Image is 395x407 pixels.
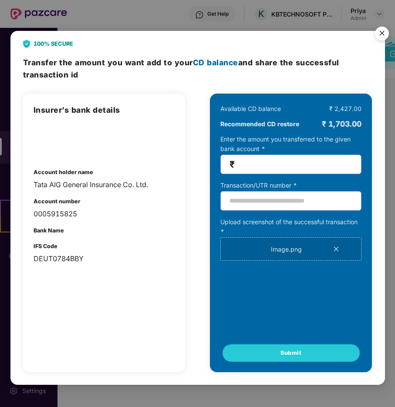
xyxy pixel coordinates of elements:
b: Account holder name [34,169,93,175]
b: IFS Code [34,243,57,249]
div: 0005915825 [34,209,175,219]
b: 100% SECURE [34,40,73,48]
div: Enter the amount you transferred to the given bank account * [220,135,361,174]
span: you want add to your [108,58,238,67]
img: cd-accounts [34,125,79,155]
div: Available CD balance [220,104,281,114]
img: svg+xml;base64,PHN2ZyB4bWxucz0iaHR0cDovL3d3dy53My5vcmcvMjAwMC9zdmciIHdpZHRoPSI1NiIgaGVpZ2h0PSI1Ni... [370,23,394,47]
span: Submit [280,349,301,357]
div: ₹ 2,427.00 [329,104,361,114]
div: Tata AIG General Insurance Co. Ltd. [34,179,175,190]
div: ₹ 1,703.00 [322,118,361,130]
h3: Insurer’s bank details [34,104,175,116]
div: Upload screenshot of the successful transaction * [220,217,361,261]
button: Submit [223,344,360,362]
h3: Transfer the amount and share the successful transaction id [23,57,372,81]
div: DEUT0784BBY [34,253,175,264]
span: Image.pngclose [221,238,361,260]
span: close [333,246,339,252]
b: Account number [34,198,80,205]
button: Close [370,23,393,46]
img: svg+xml;base64,PHN2ZyB4bWxucz0iaHR0cDovL3d3dy53My5vcmcvMjAwMC9zdmciIHdpZHRoPSIyNCIgaGVpZ2h0PSIyOC... [23,40,30,48]
div: Transaction/UTR number * [220,181,361,190]
b: Recommended CD restore [220,119,299,129]
b: Bank Name [34,227,64,234]
span: ₹ [230,159,235,169]
div: Image.png [243,245,330,253]
span: CD balance [193,58,238,67]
